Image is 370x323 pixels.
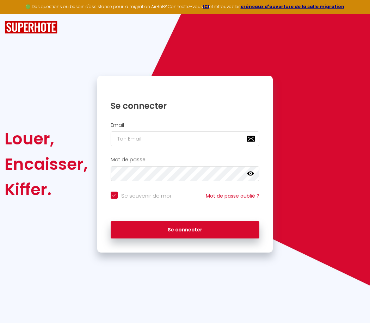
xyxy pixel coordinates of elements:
div: Louer, [5,126,88,151]
img: SuperHote logo [5,21,57,34]
div: Kiffer. [5,177,88,202]
h2: Mot de passe [111,157,260,163]
div: Encaisser, [5,151,88,177]
input: Ton Email [111,131,260,146]
h2: Email [111,122,260,128]
a: Mot de passe oublié ? [206,192,259,199]
button: Se connecter [111,221,260,239]
a: créneaux d'ouverture de la salle migration [241,4,344,10]
a: ICI [203,4,209,10]
h1: Se connecter [111,100,260,111]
